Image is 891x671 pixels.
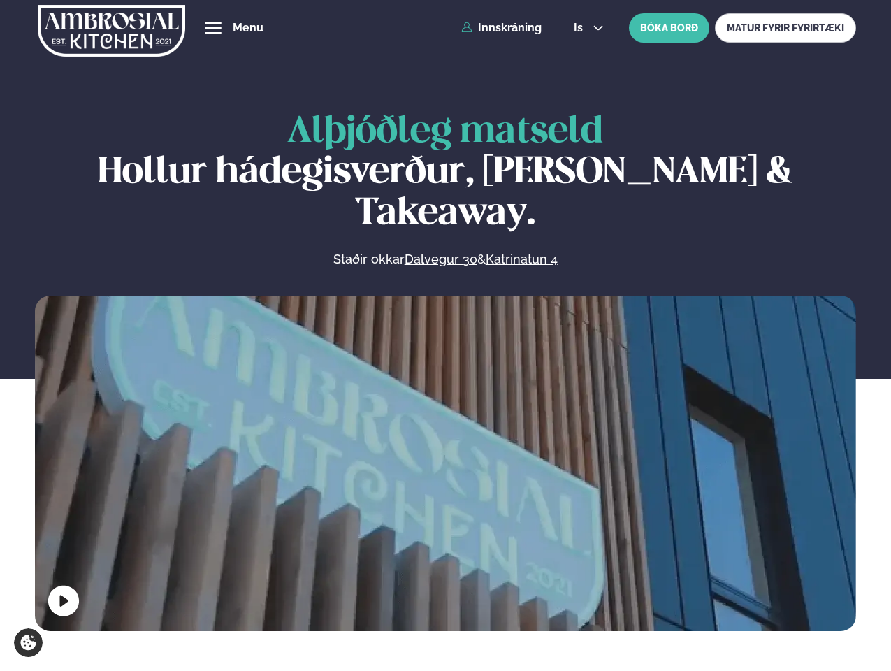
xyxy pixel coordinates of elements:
[629,13,709,43] button: BÓKA BORÐ
[35,112,856,234] h1: Hollur hádegisverður, [PERSON_NAME] & Takeaway.
[486,251,558,268] a: Katrinatun 4
[181,251,709,268] p: Staðir okkar &
[14,628,43,657] a: Cookie settings
[205,20,222,36] button: hamburger
[715,13,856,43] a: MATUR FYRIR FYRIRTÆKI
[38,2,185,59] img: logo
[287,115,603,150] span: Alþjóðleg matseld
[574,22,587,34] span: is
[405,251,477,268] a: Dalvegur 30
[563,22,615,34] button: is
[461,22,542,34] a: Innskráning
